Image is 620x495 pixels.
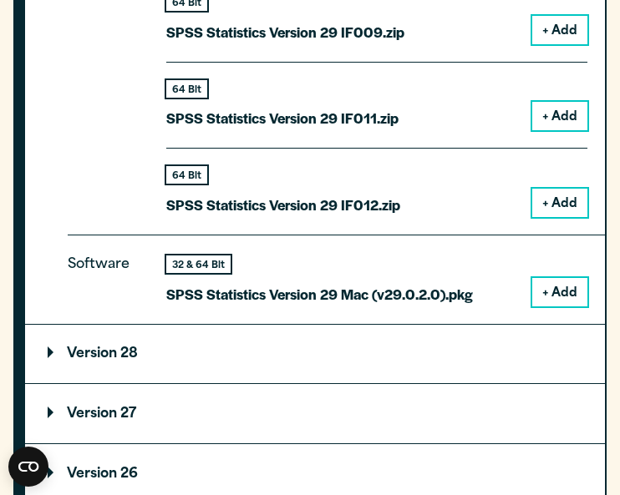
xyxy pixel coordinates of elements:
p: SPSS Statistics Version 29 IF012.zip [166,193,400,217]
button: + Add [532,278,587,306]
button: + Add [532,16,587,44]
button: + Add [532,189,587,217]
p: SPSS Statistics Version 29 IF009.zip [166,20,404,44]
summary: Version 27 [25,384,605,443]
div: 64 Bit [166,166,207,184]
p: Version 28 [48,347,138,361]
button: Open CMP widget [8,447,48,487]
p: Version 26 [48,467,138,481]
button: + Add [532,102,587,130]
p: SPSS Statistics Version 29 Mac (v29.0.2.0).pkg [166,282,473,306]
div: 32 & 64 Bit [166,255,231,273]
summary: Version 28 [25,325,605,384]
p: Software [68,253,143,293]
p: SPSS Statistics Version 29 IF011.zip [166,106,399,130]
div: 64 Bit [166,80,207,98]
p: Version 27 [48,407,136,421]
